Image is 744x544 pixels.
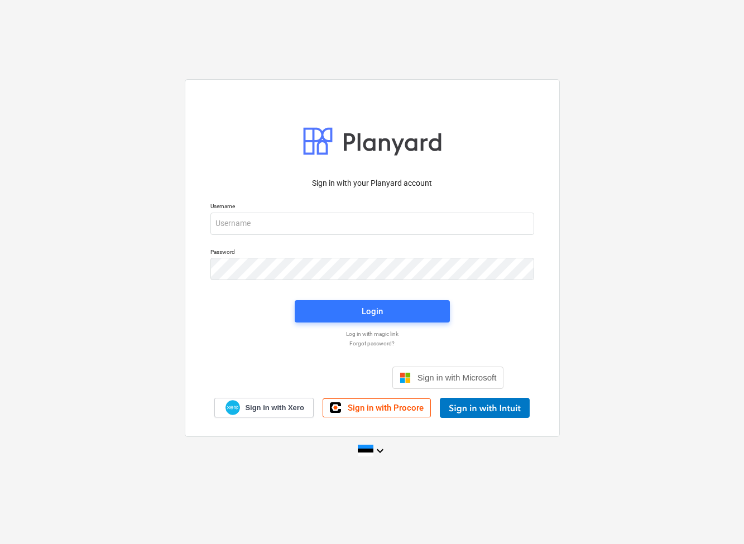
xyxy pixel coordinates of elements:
div: Login [362,304,383,319]
p: Password [210,248,534,258]
a: Sign in with Procore [323,398,431,417]
img: Xero logo [225,400,240,415]
a: Forgot password? [205,340,540,347]
input: Username [210,213,534,235]
span: Sign in with Procore [348,403,424,413]
img: Microsoft logo [400,372,411,383]
i: keyboard_arrow_down [373,444,387,458]
p: Username [210,203,534,212]
button: Login [295,300,450,322]
span: Sign in with Xero [245,403,304,413]
p: Sign in with your Planyard account [210,177,534,189]
iframe: Sisselogimine Google'i nupu abil [235,365,389,390]
a: Sign in with Xero [214,398,314,417]
span: Sign in with Microsoft [417,373,497,382]
div: Logi sisse Google’i kontoga. Avaneb uuel vahelehel [241,365,383,390]
a: Log in with magic link [205,330,540,338]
